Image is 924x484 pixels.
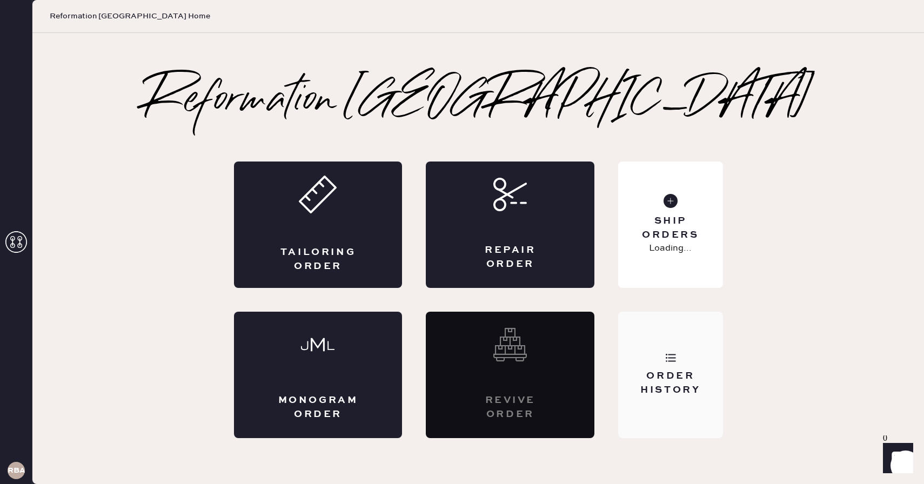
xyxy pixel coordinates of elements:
h2: Reformation [GEOGRAPHIC_DATA] [144,79,813,123]
p: Loading... [649,242,692,255]
div: Tailoring Order [277,246,359,273]
h3: RBA [8,467,25,474]
div: Interested? Contact us at care@hemster.co [426,312,594,438]
iframe: Front Chat [873,435,919,482]
div: Order History [627,369,714,396]
div: Repair Order [469,244,551,271]
div: Ship Orders [627,214,714,241]
span: Reformation [GEOGRAPHIC_DATA] Home [50,11,210,22]
div: Revive order [469,394,551,421]
div: Monogram Order [277,394,359,421]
